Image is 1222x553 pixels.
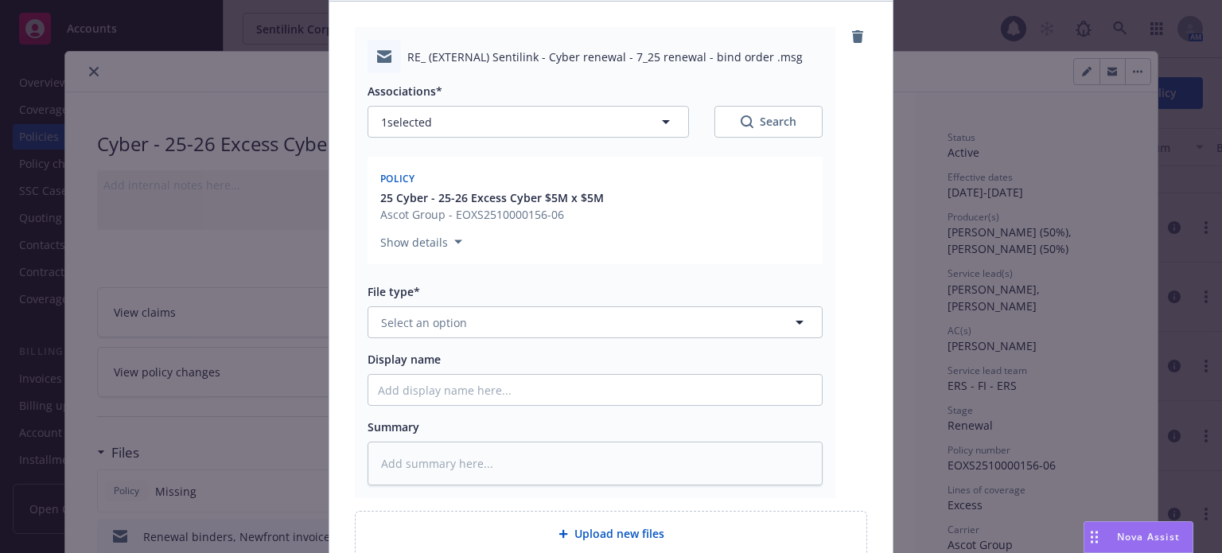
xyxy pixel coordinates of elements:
[1084,522,1104,552] div: Drag to move
[1084,521,1193,553] button: Nova Assist
[1117,530,1180,543] span: Nova Assist
[574,525,664,542] span: Upload new files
